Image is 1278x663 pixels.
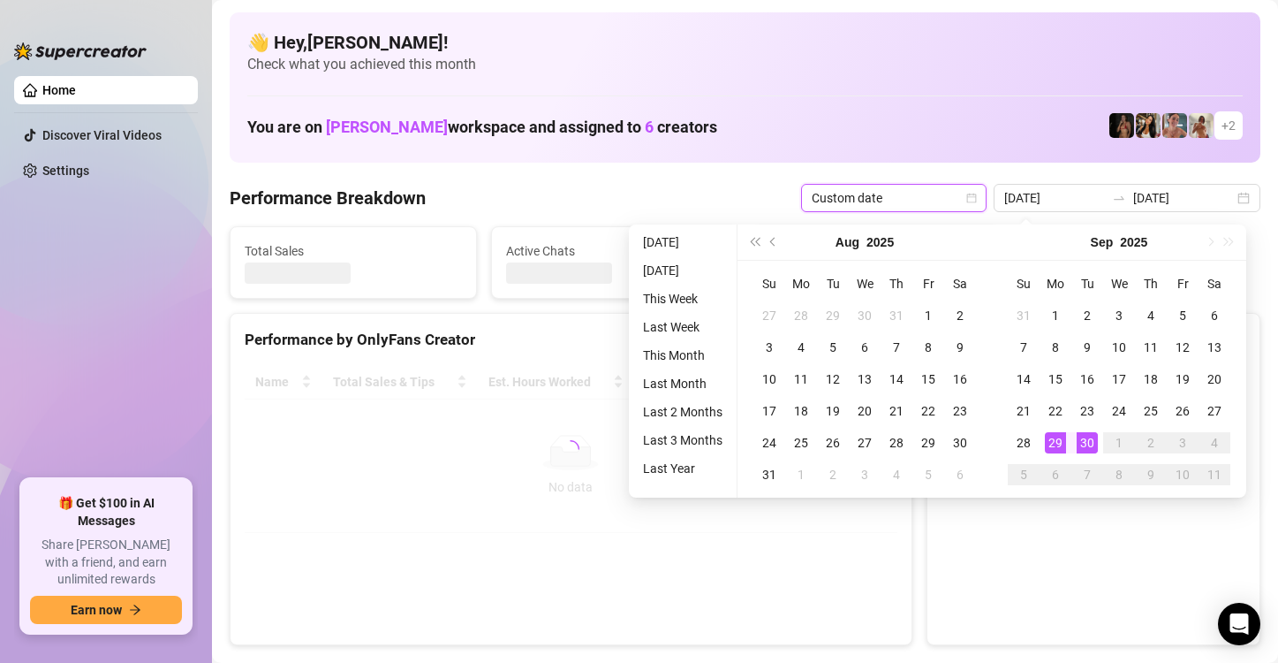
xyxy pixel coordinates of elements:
div: 22 [918,400,939,422]
td: 2025-10-03 [1167,427,1199,459]
li: [DATE] [636,232,730,253]
td: 2025-10-11 [1199,459,1230,491]
td: 2025-08-31 [753,459,785,491]
td: 2025-09-14 [1008,363,1040,395]
a: Settings [42,164,89,178]
div: 7 [886,337,907,358]
td: 2025-08-28 [881,427,912,459]
td: 2025-08-06 [849,331,881,363]
div: 17 [1108,369,1130,390]
div: 1 [1045,305,1066,326]
button: Earn nowarrow-right [30,596,182,624]
div: 1 [918,305,939,326]
div: 28 [1013,432,1034,453]
div: 9 [1077,337,1098,358]
td: 2025-09-29 [1040,427,1071,459]
div: 11 [1204,464,1225,485]
div: 10 [1172,464,1193,485]
div: 22 [1045,400,1066,422]
td: 2025-09-09 [1071,331,1103,363]
div: 18 [1140,369,1161,390]
td: 2025-07-30 [849,300,881,331]
th: Mo [785,268,817,300]
div: 12 [822,369,843,390]
div: 4 [1204,432,1225,453]
div: 24 [1108,400,1130,422]
th: Fr [1167,268,1199,300]
td: 2025-08-09 [944,331,976,363]
li: Last Month [636,373,730,394]
td: 2025-08-17 [753,395,785,427]
td: 2025-09-21 [1008,395,1040,427]
td: 2025-08-05 [817,331,849,363]
td: 2025-09-28 [1008,427,1040,459]
div: 4 [1140,305,1161,326]
td: 2025-08-07 [881,331,912,363]
td: 2025-07-29 [817,300,849,331]
td: 2025-09-03 [849,459,881,491]
div: 3 [759,337,780,358]
span: Share [PERSON_NAME] with a friend, and earn unlimited rewards [30,537,182,589]
td: 2025-08-12 [817,363,849,395]
button: Choose a month [836,225,859,260]
div: 5 [822,337,843,358]
td: 2025-07-31 [881,300,912,331]
th: Su [753,268,785,300]
div: 19 [822,400,843,422]
input: Start date [1004,188,1105,208]
th: Su [1008,268,1040,300]
div: 2 [1140,432,1161,453]
div: 23 [949,400,971,422]
td: 2025-08-15 [912,363,944,395]
div: 27 [1204,400,1225,422]
td: 2025-10-01 [1103,427,1135,459]
div: 20 [1204,369,1225,390]
a: Home [42,83,76,97]
li: Last Week [636,316,730,338]
div: 14 [886,369,907,390]
td: 2025-08-13 [849,363,881,395]
td: 2025-09-23 [1071,395,1103,427]
span: to [1112,191,1126,205]
button: Choose a year [866,225,894,260]
li: Last 3 Months [636,430,730,451]
span: + 2 [1221,116,1236,135]
td: 2025-09-06 [944,459,976,491]
td: 2025-08-21 [881,395,912,427]
div: 20 [854,400,875,422]
div: 6 [1045,464,1066,485]
div: 10 [759,369,780,390]
div: 1 [790,464,812,485]
td: 2025-08-14 [881,363,912,395]
td: 2025-09-18 [1135,363,1167,395]
td: 2025-08-16 [944,363,976,395]
div: 24 [759,432,780,453]
img: D [1109,113,1134,138]
td: 2025-08-25 [785,427,817,459]
div: 4 [790,337,812,358]
div: Open Intercom Messenger [1218,603,1260,645]
li: This Week [636,288,730,309]
td: 2025-09-08 [1040,331,1071,363]
div: Performance by OnlyFans Creator [245,328,897,352]
td: 2025-08-27 [849,427,881,459]
td: 2025-09-20 [1199,363,1230,395]
div: 13 [854,369,875,390]
span: Earn now [71,603,122,617]
td: 2025-09-01 [785,459,817,491]
td: 2025-09-26 [1167,395,1199,427]
div: 7 [1013,337,1034,358]
div: 27 [759,305,780,326]
li: This Month [636,345,730,366]
th: Sa [1199,268,1230,300]
div: 29 [822,305,843,326]
div: 31 [886,305,907,326]
td: 2025-09-13 [1199,331,1230,363]
div: 18 [790,400,812,422]
div: 12 [1172,337,1193,358]
td: 2025-08-22 [912,395,944,427]
div: 15 [1045,369,1066,390]
li: Last Year [636,458,730,479]
div: 25 [1140,400,1161,422]
div: 7 [1077,464,1098,485]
